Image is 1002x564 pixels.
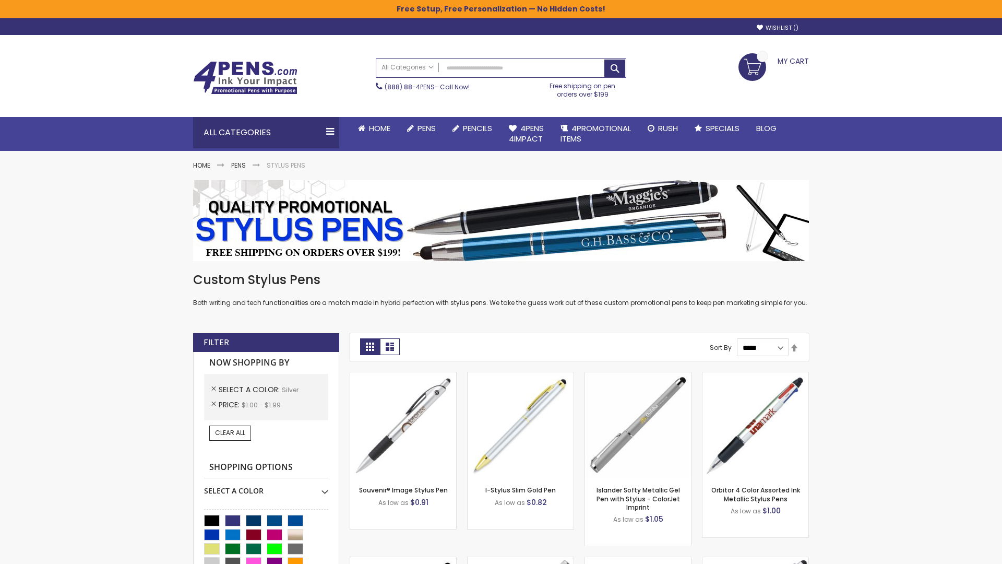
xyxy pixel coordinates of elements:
[463,123,492,134] span: Pencils
[710,343,732,352] label: Sort By
[193,272,809,288] h1: Custom Stylus Pens
[267,161,305,170] strong: Stylus Pens
[485,486,556,495] a: I-Stylus Slim Gold Pen
[552,117,639,151] a: 4PROMOTIONALITEMS
[204,478,328,496] div: Select A Color
[748,117,785,140] a: Blog
[585,372,691,381] a: Islander Softy Metallic Gel Pen with Stylus - ColorJet Imprint-Silver
[686,117,748,140] a: Specials
[231,161,246,170] a: Pens
[658,123,678,134] span: Rush
[702,372,808,478] img: Orbitor 4 Color Assorted Ink Metallic Stylus Pens-Silver
[731,507,761,515] span: As low as
[757,24,798,32] a: Wishlist
[756,123,777,134] span: Blog
[369,123,390,134] span: Home
[215,428,245,437] span: Clear All
[350,372,456,381] a: Souvenir® Image Stylus Pen-Silver
[350,372,456,478] img: Souvenir® Image Stylus Pen-Silver
[711,486,800,503] a: Orbitor 4 Color Assorted Ink Metallic Stylus Pens
[613,515,643,524] span: As low as
[385,83,435,91] a: (888) 88-4PENS
[702,372,808,381] a: Orbitor 4 Color Assorted Ink Metallic Stylus Pens-Silver
[468,372,574,381] a: I-Stylus-Slim-Gold-Silver
[706,123,739,134] span: Specials
[639,117,686,140] a: Rush
[242,401,281,409] span: $1.00 - $1.99
[350,117,399,140] a: Home
[417,123,436,134] span: Pens
[193,272,809,308] div: Both writing and tech functionalities are a match made in hybrid perfection with stylus pens. We ...
[539,78,627,99] div: Free shipping on pen orders over $199
[509,123,544,144] span: 4Pens 4impact
[209,426,251,440] a: Clear All
[399,117,444,140] a: Pens
[193,61,297,95] img: 4Pens Custom Pens and Promotional Products
[193,180,809,261] img: Stylus Pens
[282,385,299,394] span: Silver
[193,117,339,148] div: All Categories
[381,63,434,72] span: All Categories
[597,486,680,511] a: Islander Softy Metallic Gel Pen with Stylus - ColorJet Imprint
[193,161,210,170] a: Home
[359,486,448,495] a: Souvenir® Image Stylus Pen
[410,497,428,508] span: $0.91
[585,372,691,478] img: Islander Softy Metallic Gel Pen with Stylus - ColorJet Imprint-Silver
[495,498,525,507] span: As low as
[204,456,328,479] strong: Shopping Options
[219,384,282,395] span: Select A Color
[219,399,242,410] span: Price
[527,497,547,508] span: $0.82
[378,498,409,507] span: As low as
[204,337,229,348] strong: Filter
[560,123,631,144] span: 4PROMOTIONAL ITEMS
[385,83,470,91] span: - Call Now!
[762,506,781,516] span: $1.00
[468,372,574,478] img: I-Stylus-Slim-Gold-Silver
[360,338,380,355] strong: Grid
[500,117,552,151] a: 4Pens4impact
[645,514,663,524] span: $1.05
[444,117,500,140] a: Pencils
[376,59,439,76] a: All Categories
[204,352,328,374] strong: Now Shopping by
